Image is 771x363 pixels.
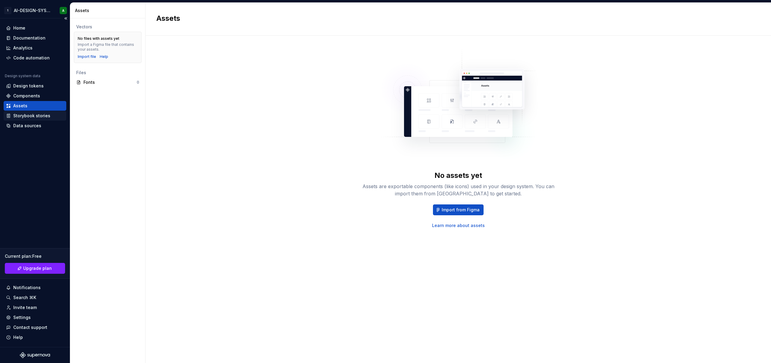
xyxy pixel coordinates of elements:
a: Analytics [4,43,66,53]
div: Assets [75,8,143,14]
span: Import from Figma [442,207,480,213]
div: Help [13,334,23,340]
button: Contact support [4,323,66,332]
div: Files [76,70,139,76]
div: 0 [137,80,139,85]
div: Design system data [5,74,40,78]
div: Invite team [13,305,37,311]
button: Collapse sidebar [61,14,70,23]
a: Home [4,23,66,33]
div: Notifications [13,285,41,291]
div: Storybook stories [13,113,50,119]
div: Contact support [13,324,47,330]
button: 1AI-DESIGN-SYSTEMA [1,4,69,17]
span: Upgrade plan [23,265,52,271]
div: Data sources [13,123,41,129]
div: Analytics [13,45,33,51]
div: Design tokens [13,83,44,89]
a: Learn more about assets [432,223,485,229]
div: Current plan : Free [5,253,65,259]
div: Fonts [83,79,137,85]
button: Import file [78,54,96,59]
div: A [62,8,64,13]
a: Design tokens [4,81,66,91]
div: Assets are exportable components (like icons) used in your design system. You can import them fro... [362,183,555,197]
div: Components [13,93,40,99]
div: AI-DESIGN-SYSTEM [14,8,52,14]
div: Import a Figma file that contains your assets. [78,42,138,52]
button: Import from Figma [433,204,484,215]
div: Home [13,25,25,31]
a: Fonts0 [74,77,142,87]
button: Notifications [4,283,66,292]
div: Code automation [13,55,50,61]
a: Components [4,91,66,101]
button: Search ⌘K [4,293,66,302]
a: Upgrade plan [5,263,65,274]
div: Vectors [76,24,139,30]
div: Settings [13,314,31,320]
h2: Assets [156,14,753,23]
a: Help [100,54,108,59]
a: Code automation [4,53,66,63]
a: Invite team [4,303,66,312]
button: Help [4,333,66,342]
div: Search ⌘K [13,295,36,301]
div: No files with assets yet [78,36,119,41]
div: No assets yet [434,171,482,180]
div: Documentation [13,35,45,41]
svg: Supernova Logo [20,352,50,358]
a: Data sources [4,121,66,131]
a: Storybook stories [4,111,66,121]
a: Assets [4,101,66,111]
a: Documentation [4,33,66,43]
div: 1 [4,7,11,14]
div: Assets [13,103,27,109]
a: Settings [4,313,66,322]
